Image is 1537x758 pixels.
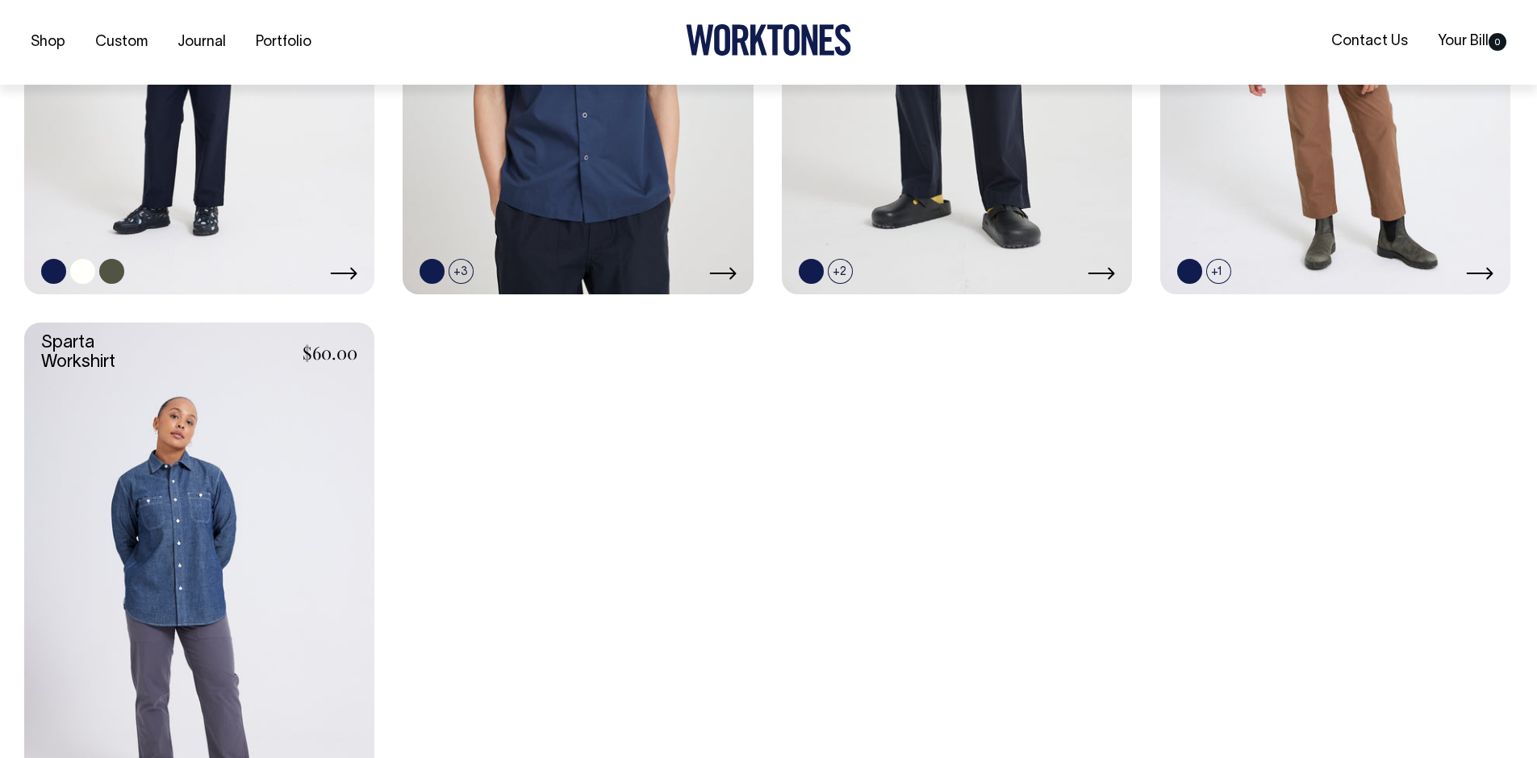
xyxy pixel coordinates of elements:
[828,259,853,284] span: +2
[24,29,72,56] a: Shop
[171,29,232,56] a: Journal
[89,29,154,56] a: Custom
[1206,259,1231,284] span: +1
[1325,28,1414,55] a: Contact Us
[249,29,318,56] a: Portfolio
[1489,33,1506,51] span: 0
[449,259,474,284] span: +3
[1431,28,1513,55] a: Your Bill0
